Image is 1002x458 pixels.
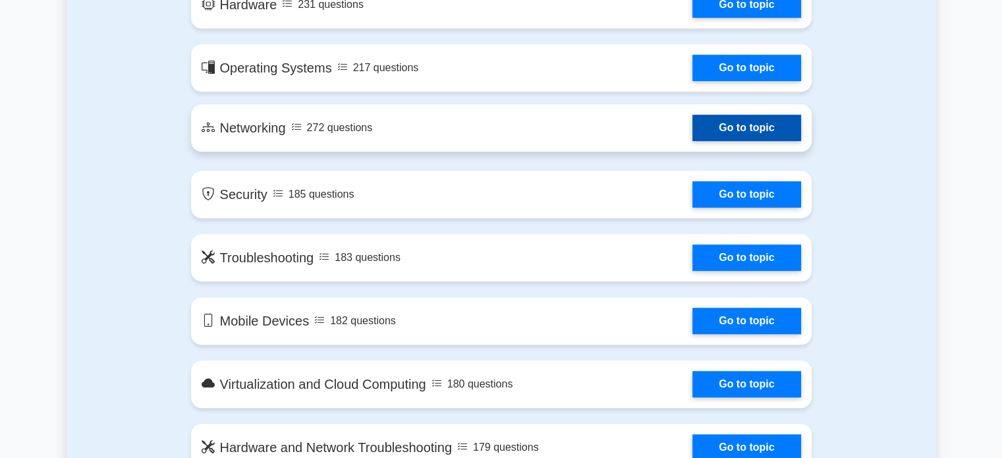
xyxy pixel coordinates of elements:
[692,115,800,141] a: Go to topic
[692,181,800,208] a: Go to topic
[692,308,800,334] a: Go to topic
[692,55,800,81] a: Go to topic
[692,371,800,397] a: Go to topic
[692,244,800,271] a: Go to topic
